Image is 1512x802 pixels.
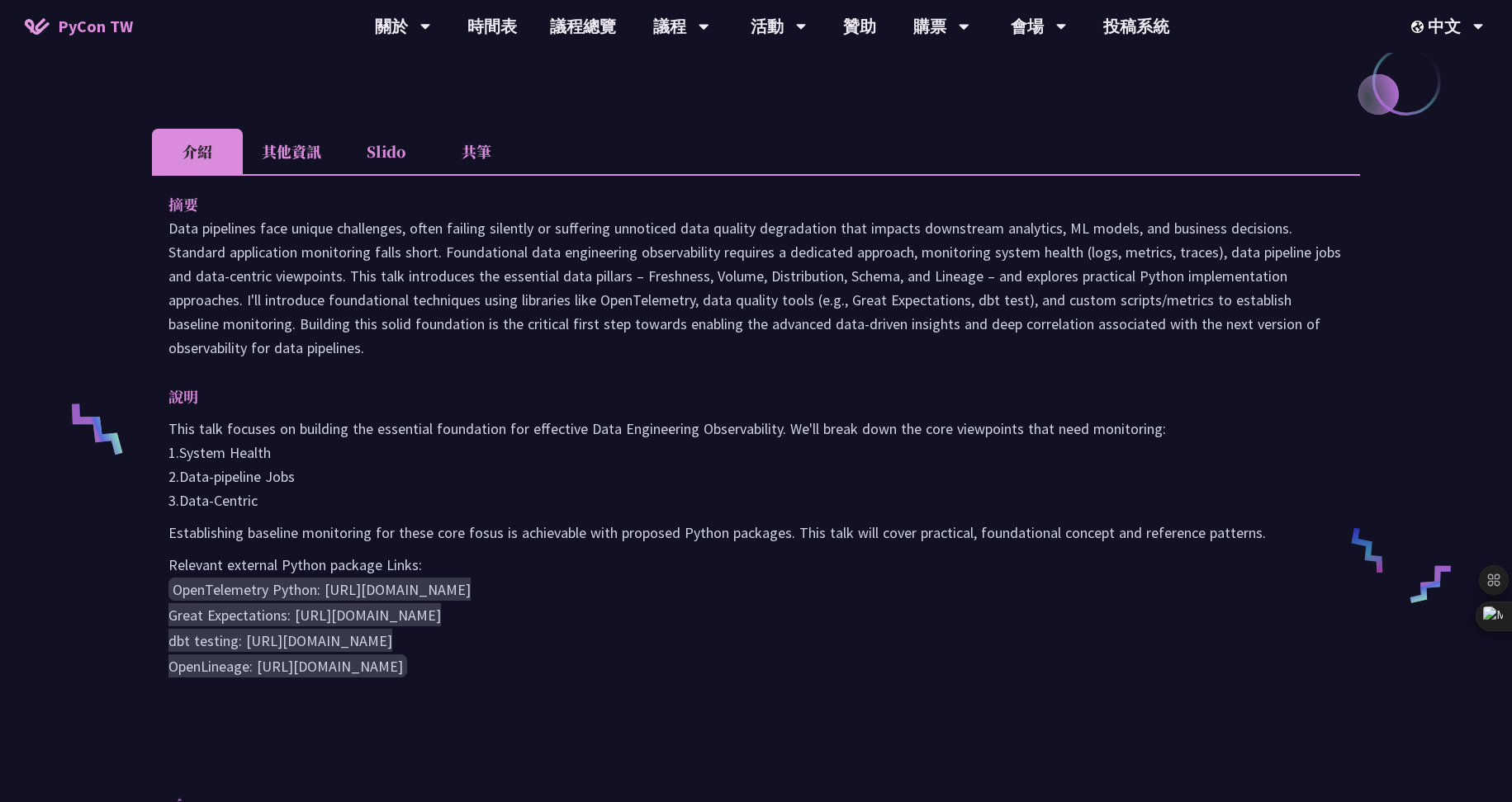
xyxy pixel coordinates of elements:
p: Data pipelines face unique challenges, often failing silently or suffering unnoticed data quality... [168,216,1344,360]
span: PyCon TW [58,14,133,39]
a: PyCon TW [8,6,149,47]
li: 介紹 [152,129,243,174]
li: 共筆 [431,129,522,174]
p: This talk focuses on building the essential foundation for effective Data Engineering Observabili... [168,417,1344,512]
img: Locale Icon [1411,21,1428,33]
code: OpenTelemetry Python: [URL][DOMAIN_NAME] Great Expectations: [URL][DOMAIN_NAME] dbt testing: [URL... [168,578,471,677]
li: Slido [340,129,431,174]
img: Home icon of PyCon TW 2025 [25,18,50,35]
p: 摘要 [168,192,1311,216]
p: Establishing baseline monitoring for these core fosus is achievable with proposed Python packages... [168,521,1344,545]
p: 說明 [168,384,1311,408]
p: Relevant external Python package Links: [168,553,1344,577]
li: 其他資訊 [243,129,340,174]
